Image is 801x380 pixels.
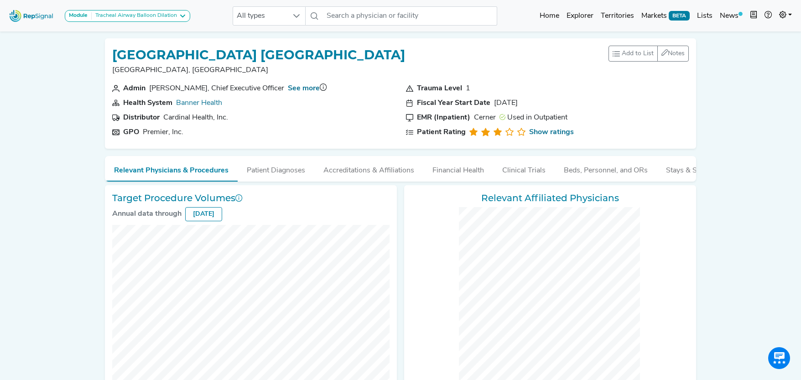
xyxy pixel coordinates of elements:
[65,10,190,22] button: ModuleTracheal Airway Balloon Dilation
[529,127,574,138] a: Show ratings
[638,7,693,25] a: MarketsBETA
[314,156,423,181] button: Accreditations & Affiliations
[105,156,238,182] button: Relevant Physicians & Procedures
[668,50,685,57] span: Notes
[233,7,288,25] span: All types
[176,98,222,109] div: Banner Health
[112,193,390,203] h3: Target Procedure Volumes
[693,7,716,25] a: Lists
[288,85,320,92] a: See more
[112,208,182,219] div: Annual data through
[466,83,470,94] div: 1
[609,46,658,62] button: Add to List
[149,83,284,94] div: Daniel Post, Chief Executive Officer
[92,12,177,20] div: Tracheal Airway Balloon Dilation
[163,112,228,123] div: Cardinal Health, Inc.
[185,207,222,221] div: [DATE]
[494,98,518,109] div: [DATE]
[555,156,657,181] button: Beds, Personnel, and ORs
[123,112,160,123] div: Distributor
[536,7,563,25] a: Home
[323,6,497,26] input: Search a physician or facility
[493,156,555,181] button: Clinical Trials
[609,46,689,62] div: toolbar
[499,112,567,123] div: Used in Outpatient
[149,83,284,94] div: [PERSON_NAME], Chief Executive Officer
[238,156,314,181] button: Patient Diagnoses
[417,112,470,123] div: EMR (Inpatient)
[669,11,690,20] span: BETA
[417,127,466,138] div: Patient Rating
[716,7,746,25] a: News
[417,83,462,94] div: Trauma Level
[143,127,183,138] div: Premier, Inc.
[176,99,222,107] a: Banner Health
[474,112,496,123] div: Cerner
[417,98,490,109] div: Fiscal Year Start Date
[123,98,172,109] div: Health System
[563,7,597,25] a: Explorer
[411,193,689,203] h3: Relevant Affiliated Physicians
[112,47,405,63] h1: [GEOGRAPHIC_DATA] [GEOGRAPHIC_DATA]
[657,46,689,62] button: Notes
[657,156,729,181] button: Stays & Services
[597,7,638,25] a: Territories
[123,127,139,138] div: GPO
[746,7,761,25] button: Intel Book
[423,156,493,181] button: Financial Health
[69,13,88,18] strong: Module
[622,49,654,58] span: Add to List
[112,65,405,76] p: [GEOGRAPHIC_DATA], [GEOGRAPHIC_DATA]
[123,83,146,94] div: Admin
